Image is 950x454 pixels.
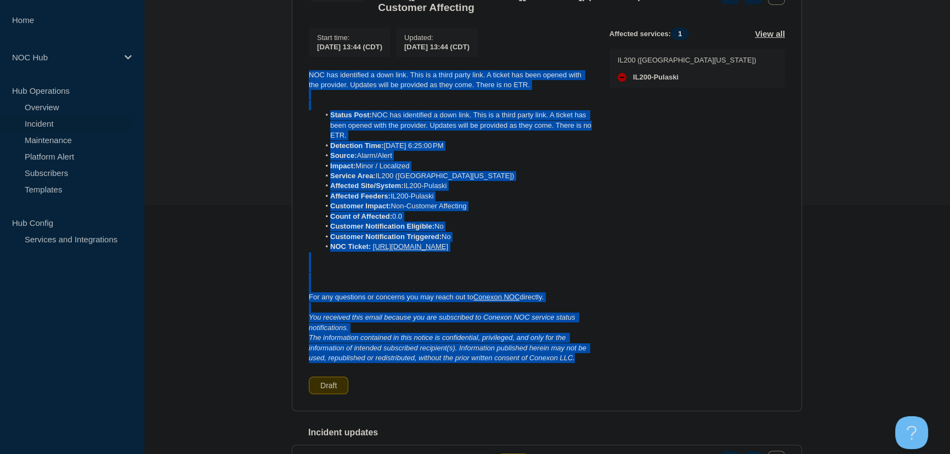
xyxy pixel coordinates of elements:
li: IL200-Pulaski [320,181,592,191]
li: Non-Customer Affecting [320,201,592,211]
span: IL200-Pulaski [633,73,678,82]
li: IL200 ([GEOGRAPHIC_DATA][US_STATE]) [320,171,592,181]
a: Conexon NOC [473,293,520,301]
li: No [320,232,592,242]
li: IL200-Pulaski [320,191,592,201]
p: NOC Hub [12,53,117,62]
strong: Customer Notification Eligible: [330,222,434,230]
li: Alarm/Alert [320,151,592,161]
li: 0.0 [320,212,592,222]
strong: Affected Site/System: [330,181,404,190]
p: NOC has identified a down link. This is a third party link. A ticket has been opened with the pro... [309,70,592,90]
strong: Customer Notification Triggered: [330,232,442,241]
strong: Customer Impact: [330,202,391,210]
button: View all [755,27,785,40]
p: Start time : [317,33,382,42]
strong: Source: [330,151,357,160]
span: [DATE] 13:44 (CDT) [317,43,382,51]
strong: Status Post: [330,111,372,119]
strong: NOC Ticket: [330,242,371,251]
p: For any questions or concerns you may reach out to directly. [309,292,592,302]
strong: Affected Feeders: [330,192,391,200]
em: You received this email because you are subscribed to Conexon NOC service status notifications. [309,313,577,331]
span: 1 [671,27,689,40]
li: No [320,222,592,231]
p: Updated : [404,33,470,42]
a: [URL][DOMAIN_NAME] [373,242,448,251]
li: [DATE] 6:25:00 PM [320,141,592,151]
strong: Count of Affected: [330,212,392,220]
strong: Service Area: [330,172,376,180]
div: [DATE] 13:44 (CDT) [404,42,470,51]
h2: Incident updates [308,428,802,438]
span: Affected services: [609,27,694,40]
strong: Impact: [330,162,355,170]
div: down [618,73,626,82]
li: Minor / Localized [320,161,592,171]
strong: Detection Time: [330,141,383,150]
li: NOC has identified a down link. This is a third party link. A ticket has been opened with the pro... [320,110,592,140]
em: The information contained in this notice is confidential, privileged, and only for the informatio... [309,333,588,362]
div: Draft [309,377,348,394]
p: IL200 ([GEOGRAPHIC_DATA][US_STATE]) [618,56,756,64]
iframe: Help Scout Beacon - Open [895,416,928,449]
